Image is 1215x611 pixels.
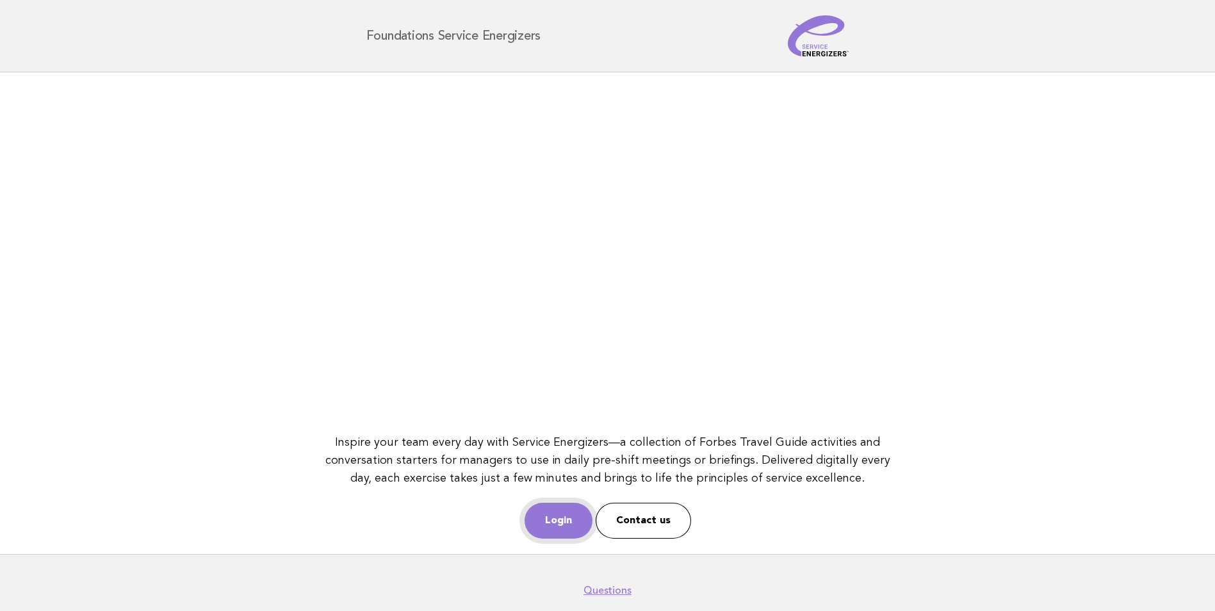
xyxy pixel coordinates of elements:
h1: Foundations Service Energizers [366,29,541,42]
img: Service Energizers [788,15,849,56]
a: Login [525,503,592,539]
a: Contact us [596,503,691,539]
p: Inspire your team every day with Service Energizers—a collection of Forbes Travel Guide activitie... [319,434,896,487]
a: Questions [583,584,632,597]
iframe: YouTube video player [319,88,896,412]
